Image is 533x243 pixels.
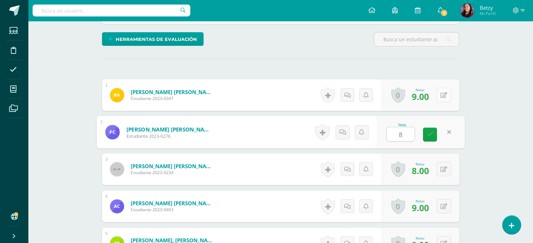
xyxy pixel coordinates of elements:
div: Nota: [412,87,429,92]
span: Estudiante 2023-0234 [131,170,215,176]
a: [PERSON_NAME] [PERSON_NAME] [131,163,215,170]
a: Herramientas de evaluación [102,32,204,46]
a: 0 [391,198,405,214]
img: 45x45 [110,162,124,176]
div: Nota: [412,199,429,203]
span: Betzy [479,4,496,11]
div: Nota: [412,236,429,241]
span: Herramientas de evaluación [116,33,197,46]
span: 9.00 [412,202,429,214]
span: Mi Perfil [479,10,496,16]
span: 8.00 [412,165,429,177]
img: 070c8f9544e50211e94b81c1b6e1156f.png [110,199,124,213]
input: Busca un usuario... [33,5,190,16]
a: [PERSON_NAME] [PERSON_NAME] [126,126,213,133]
a: [PERSON_NAME] [PERSON_NAME] [131,88,215,95]
div: Nota [386,123,418,127]
a: [PERSON_NAME] [PERSON_NAME] [131,200,215,207]
span: Estudiante 2023-0403 [131,207,215,213]
img: e3ef1c2e9fb4cf0091d72784ffee823d.png [460,3,474,17]
img: b1ec4196f88d83eebab64d37bc77d351.png [110,88,124,102]
span: 9.00 [412,91,429,102]
span: 1 [440,9,448,17]
input: 0-10.0 [387,127,415,141]
input: Busca un estudiante aquí... [374,33,459,46]
a: 0 [391,87,405,103]
div: Nota: [412,162,429,166]
span: Estudiante 2023-0276 [126,133,213,139]
span: Estudiante 2023-0347 [131,95,215,101]
img: fb1682d01d2f324e325e841619bfc989.png [105,125,119,139]
a: 0 [391,161,405,177]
